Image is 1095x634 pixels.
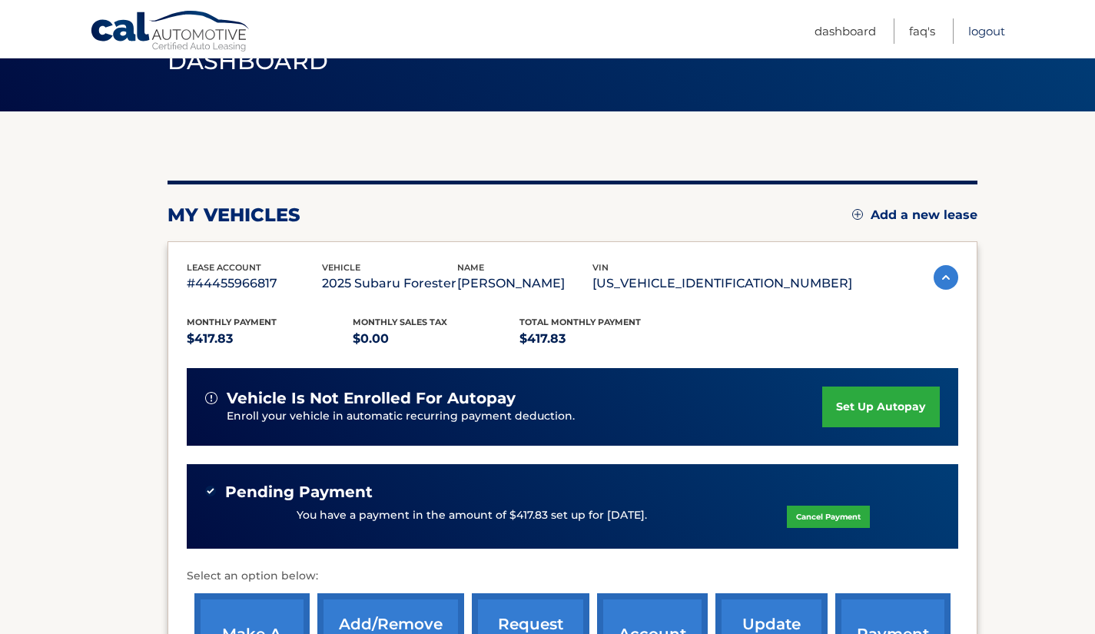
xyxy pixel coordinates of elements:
[909,18,935,44] a: FAQ's
[227,408,823,425] p: Enroll your vehicle in automatic recurring payment deduction.
[168,204,300,227] h2: my vehicles
[787,506,870,528] a: Cancel Payment
[168,47,329,75] span: Dashboard
[934,265,958,290] img: accordion-active.svg
[205,392,217,404] img: alert-white.svg
[822,387,939,427] a: set up autopay
[187,567,958,586] p: Select an option below:
[227,389,516,408] span: vehicle is not enrolled for autopay
[852,209,863,220] img: add.svg
[187,262,261,273] span: lease account
[187,273,322,294] p: #44455966817
[457,273,592,294] p: [PERSON_NAME]
[353,317,447,327] span: Monthly sales Tax
[519,328,686,350] p: $417.83
[592,273,852,294] p: [US_VEHICLE_IDENTIFICATION_NUMBER]
[187,328,353,350] p: $417.83
[297,507,647,524] p: You have a payment in the amount of $417.83 set up for [DATE].
[225,483,373,502] span: Pending Payment
[852,207,977,223] a: Add a new lease
[322,262,360,273] span: vehicle
[592,262,609,273] span: vin
[187,317,277,327] span: Monthly Payment
[457,262,484,273] span: name
[90,10,251,55] a: Cal Automotive
[322,273,457,294] p: 2025 Subaru Forester
[815,18,876,44] a: Dashboard
[205,486,216,496] img: check-green.svg
[968,18,1005,44] a: Logout
[519,317,641,327] span: Total Monthly Payment
[353,328,519,350] p: $0.00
